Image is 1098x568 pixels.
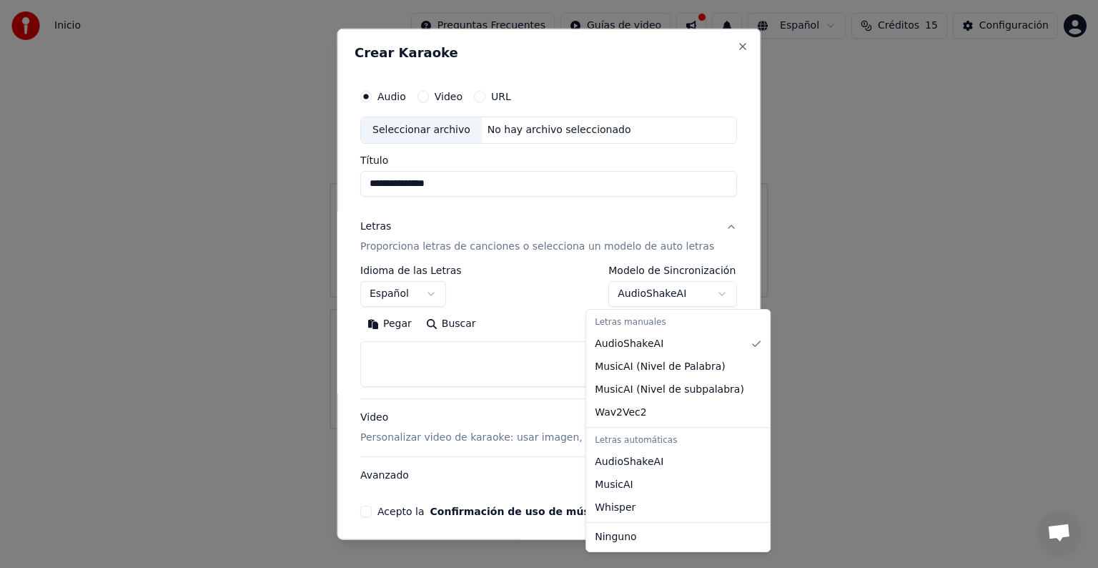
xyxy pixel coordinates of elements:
span: MusicAI ( Nivel de subpalabra ) [595,383,744,397]
span: Whisper [595,501,635,515]
span: Ninguno [595,530,636,544]
span: Wav2Vec2 [595,406,646,420]
span: AudioShakeAI [595,455,663,469]
span: AudioShakeAI [595,337,663,351]
div: Letras manuales [589,313,767,333]
span: MusicAI ( Nivel de Palabra ) [595,360,726,374]
div: Letras automáticas [589,431,767,451]
span: MusicAI [595,478,633,492]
